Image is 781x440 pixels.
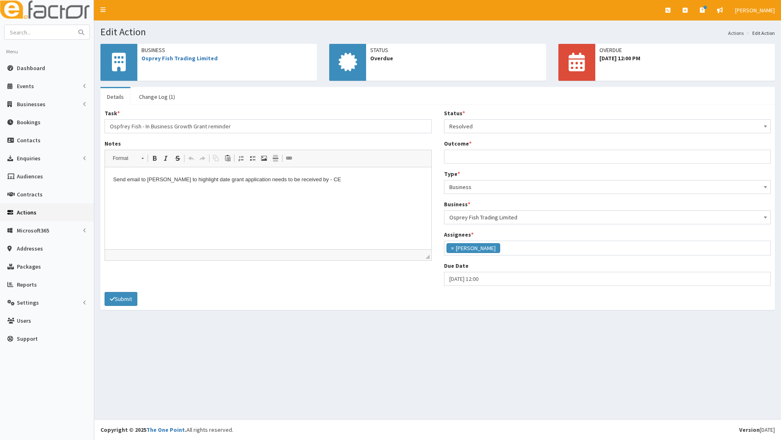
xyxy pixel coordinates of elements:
[446,243,500,253] li: Catherine Espin
[132,88,182,105] a: Change Log (1)
[444,262,469,270] label: Due Date
[283,153,295,164] a: Link (Ctrl+L)
[449,181,766,193] span: Business
[17,191,43,198] span: Contracts
[426,255,430,259] span: Drag to resize
[735,7,775,14] span: [PERSON_NAME]
[17,227,49,234] span: Microsoft365
[444,119,771,133] span: Resolved
[17,335,38,342] span: Support
[258,153,270,164] a: Image
[17,299,39,306] span: Settings
[185,153,197,164] a: Undo (Ctrl+Z)
[444,139,471,148] label: Outcome
[739,426,775,434] div: [DATE]
[17,281,37,288] span: Reports
[247,153,258,164] a: Insert/Remove Bulleted List
[146,426,185,433] a: The One Point
[17,137,41,144] span: Contacts
[109,153,137,164] span: Format
[370,46,542,54] span: Status
[17,245,43,252] span: Addresses
[108,153,148,164] a: Format
[100,426,187,433] strong: Copyright © 2025 .
[100,27,775,37] h1: Edit Action
[17,209,36,216] span: Actions
[17,173,43,180] span: Audiences
[444,180,771,194] span: Business
[149,153,160,164] a: Bold (Ctrl+B)
[172,153,183,164] a: Strike Through
[197,153,208,164] a: Redo (Ctrl+Y)
[444,200,470,208] label: Business
[100,88,130,105] a: Details
[370,54,542,62] span: Overdue
[745,30,775,36] li: Edit Action
[444,109,465,117] label: Status
[94,419,781,440] footer: All rights reserved.
[105,109,120,117] label: Task
[17,119,41,126] span: Bookings
[17,82,34,90] span: Events
[728,30,744,36] a: Actions
[17,100,46,108] span: Businesses
[17,64,45,72] span: Dashboard
[160,153,172,164] a: Italic (Ctrl+I)
[444,210,771,224] span: Osprey Fish Trading Limited
[141,46,313,54] span: Business
[105,167,431,249] iframe: Rich Text Editor, notes
[17,155,41,162] span: Enquiries
[444,170,460,178] label: Type
[17,263,41,270] span: Packages
[451,244,454,252] span: ×
[270,153,281,164] a: Insert Horizontal Line
[449,212,766,223] span: Osprey Fish Trading Limited
[105,139,121,148] label: Notes
[599,46,771,54] span: OVERDUE
[222,153,233,164] a: Paste (Ctrl+V)
[210,153,222,164] a: Copy (Ctrl+C)
[739,426,760,433] b: Version
[444,230,474,239] label: Assignees
[599,54,771,62] span: [DATE] 12:00 PM
[141,55,218,62] a: Osprey Fish Trading Limited
[105,292,137,306] button: Submit
[17,317,31,324] span: Users
[235,153,247,164] a: Insert/Remove Numbered List
[449,121,766,132] span: Resolved
[5,25,73,39] input: Search...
